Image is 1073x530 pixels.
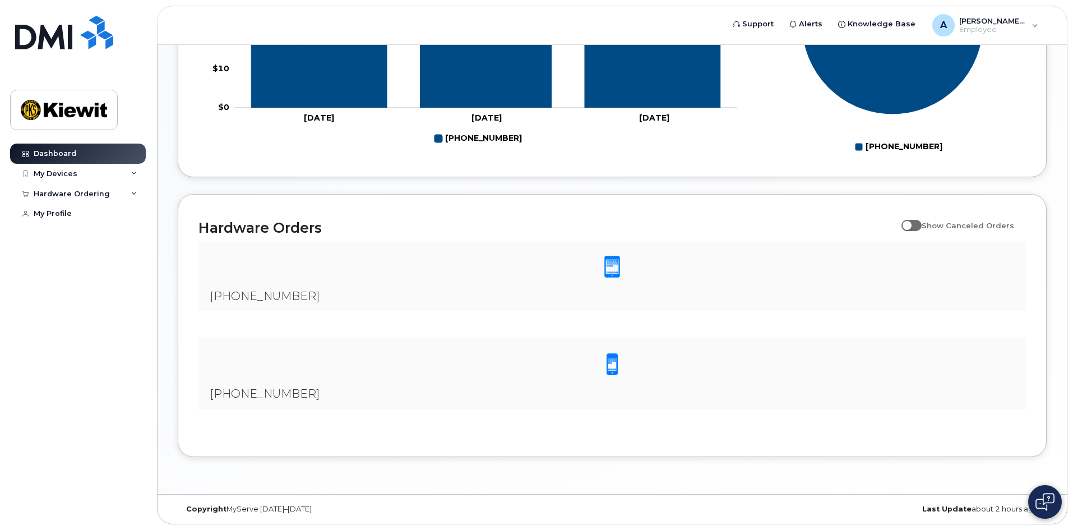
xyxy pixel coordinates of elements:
[725,13,781,35] a: Support
[922,505,972,513] strong: Last Update
[198,219,896,236] h2: Hardware Orders
[959,25,1026,34] span: Employee
[924,14,1046,36] div: Ashton.Grogan
[959,16,1026,25] span: [PERSON_NAME].[PERSON_NAME]
[434,129,522,148] g: Legend
[799,19,822,30] span: Alerts
[742,19,774,30] span: Support
[186,505,226,513] strong: Copyright
[178,505,468,514] div: MyServe [DATE]–[DATE]
[940,19,947,32] span: A
[304,113,334,123] tspan: [DATE]
[210,289,320,303] span: [PHONE_NUMBER]
[434,129,522,148] g: 425-623-5087
[1035,493,1054,511] img: Open chat
[781,13,830,35] a: Alerts
[848,19,915,30] span: Knowledge Base
[212,63,229,73] tspan: $10
[639,113,669,123] tspan: [DATE]
[855,137,942,156] g: Legend
[471,113,502,123] tspan: [DATE]
[922,221,1014,230] span: Show Canceled Orders
[757,505,1047,514] div: about 2 hours ago
[218,102,229,112] tspan: $0
[830,13,923,35] a: Knowledge Base
[210,387,320,400] span: [PHONE_NUMBER]
[901,215,910,224] input: Show Canceled Orders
